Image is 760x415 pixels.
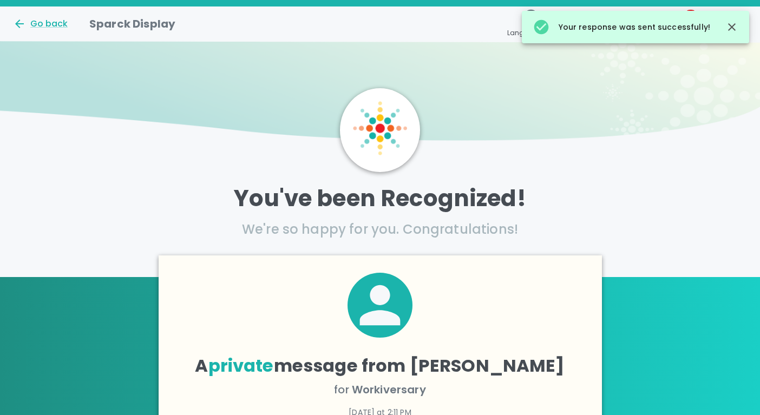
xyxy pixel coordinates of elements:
[89,15,175,32] h1: Sparck Display
[353,101,407,155] img: Sparck logo
[503,5,559,43] button: Language:EN
[208,353,274,378] span: private
[352,382,426,397] span: Workiversary
[507,25,554,40] span: Language:
[180,381,580,398] p: for
[180,355,580,377] h4: A message from [PERSON_NAME]
[533,14,710,40] div: Your response was sent successfully!
[13,17,68,30] button: Go back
